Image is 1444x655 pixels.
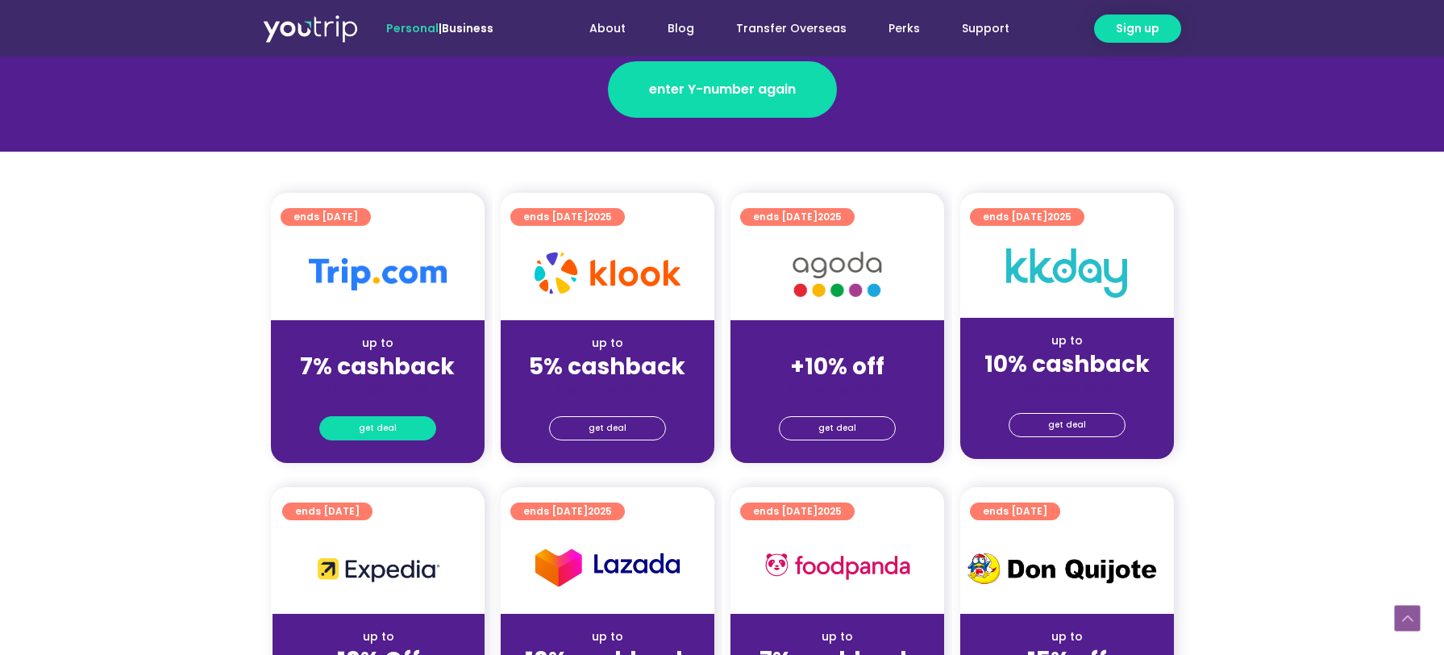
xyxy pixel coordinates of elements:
[589,417,626,440] span: get deal
[868,14,941,44] a: Perks
[647,14,715,44] a: Blog
[973,332,1161,349] div: up to
[790,351,884,382] strong: +10% off
[588,504,612,518] span: 2025
[740,503,855,520] a: ends [DATE]2025
[743,628,931,645] div: up to
[1009,413,1126,437] a: get deal
[822,335,852,351] span: up to
[970,208,1084,226] a: ends [DATE]2025
[282,503,372,520] a: ends [DATE]
[779,416,896,440] a: get deal
[529,351,685,382] strong: 5% cashback
[537,14,1030,44] nav: Menu
[284,382,472,398] div: (for stays only)
[514,628,701,645] div: up to
[973,379,1161,396] div: (for stays only)
[1094,15,1181,43] a: Sign up
[319,416,436,440] a: get deal
[285,628,472,645] div: up to
[973,628,1161,645] div: up to
[715,14,868,44] a: Transfer Overseas
[983,503,1047,520] span: ends [DATE]
[284,335,472,352] div: up to
[514,382,701,398] div: (for stays only)
[608,61,837,118] a: enter Y-number again
[359,417,397,440] span: get deal
[740,208,855,226] a: ends [DATE]2025
[984,348,1150,380] strong: 10% cashback
[442,20,493,36] a: Business
[941,14,1030,44] a: Support
[649,80,796,99] span: enter Y-number again
[549,416,666,440] a: get deal
[1047,210,1072,223] span: 2025
[514,335,701,352] div: up to
[386,20,493,36] span: |
[818,417,856,440] span: get deal
[386,20,439,36] span: Personal
[753,503,842,520] span: ends [DATE]
[970,503,1060,520] a: ends [DATE]
[510,208,625,226] a: ends [DATE]2025
[753,208,842,226] span: ends [DATE]
[523,208,612,226] span: ends [DATE]
[568,14,647,44] a: About
[818,210,842,223] span: 2025
[818,504,842,518] span: 2025
[300,351,455,382] strong: 7% cashback
[743,382,931,398] div: (for stays only)
[523,503,612,520] span: ends [DATE]
[1116,20,1159,37] span: Sign up
[293,208,358,226] span: ends [DATE]
[588,210,612,223] span: 2025
[983,208,1072,226] span: ends [DATE]
[281,208,371,226] a: ends [DATE]
[295,503,360,520] span: ends [DATE]
[510,503,625,520] a: ends [DATE]2025
[1048,414,1086,436] span: get deal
